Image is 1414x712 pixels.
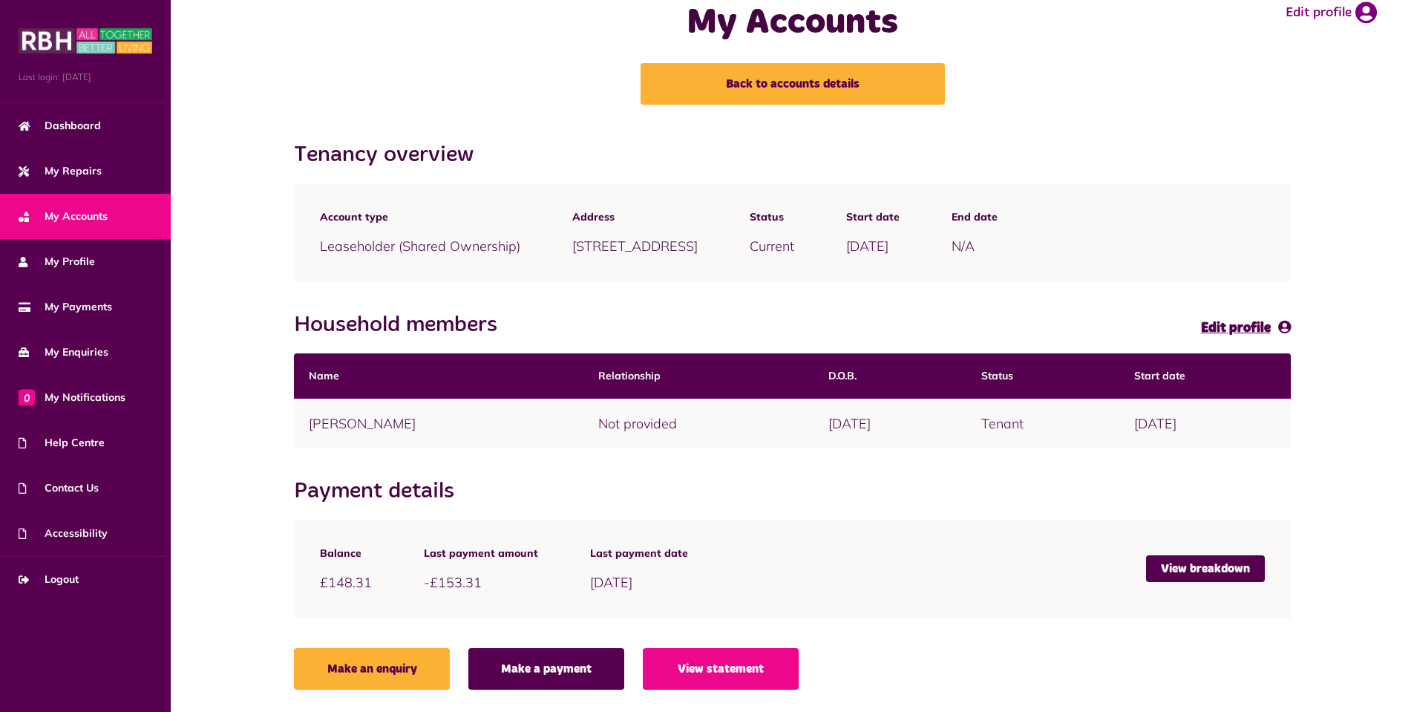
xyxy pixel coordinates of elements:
[320,209,520,225] span: Account type
[19,389,35,405] span: 0
[19,299,112,315] span: My Payments
[590,574,632,591] span: [DATE]
[1201,317,1291,339] a: Edit profile
[952,238,975,255] span: N/A
[814,353,966,399] th: D.O.B.
[966,353,1119,399] th: Status
[583,353,814,399] th: Relationship
[952,209,998,225] span: End date
[320,546,372,561] span: Balance
[19,435,105,451] span: Help Centre
[641,63,945,105] a: Back to accounts details
[1146,555,1265,582] a: View breakdown
[294,353,583,399] th: Name
[497,1,1089,45] h1: My Accounts
[294,648,450,690] a: Make an enquiry
[320,238,520,255] span: Leaseholder (Shared Ownership)
[572,238,698,255] span: [STREET_ADDRESS]
[294,478,469,505] h2: Payment details
[19,390,125,405] span: My Notifications
[19,71,152,84] span: Last login: [DATE]
[19,526,108,541] span: Accessibility
[19,26,152,56] img: MyRBH
[19,254,95,270] span: My Profile
[1201,321,1271,335] span: Edit profile
[966,399,1119,448] td: Tenant
[19,572,79,587] span: Logout
[468,648,624,690] a: Make a payment
[583,399,814,448] td: Not provided
[814,399,966,448] td: [DATE]
[19,480,99,496] span: Contact Us
[19,118,101,134] span: Dashboard
[320,574,372,591] span: £148.31
[294,312,512,339] h2: Household members
[1119,353,1291,399] th: Start date
[19,209,108,224] span: My Accounts
[643,648,799,690] a: View statement
[294,142,488,169] h2: Tenancy overview
[19,344,108,360] span: My Enquiries
[590,546,688,561] span: Last payment date
[19,163,102,179] span: My Repairs
[294,399,583,448] td: [PERSON_NAME]
[846,238,888,255] span: [DATE]
[846,209,900,225] span: Start date
[750,238,794,255] span: Current
[1119,399,1291,448] td: [DATE]
[1286,1,1377,24] a: Edit profile
[424,546,538,561] span: Last payment amount
[750,209,794,225] span: Status
[424,574,482,591] span: -£153.31
[572,209,698,225] span: Address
